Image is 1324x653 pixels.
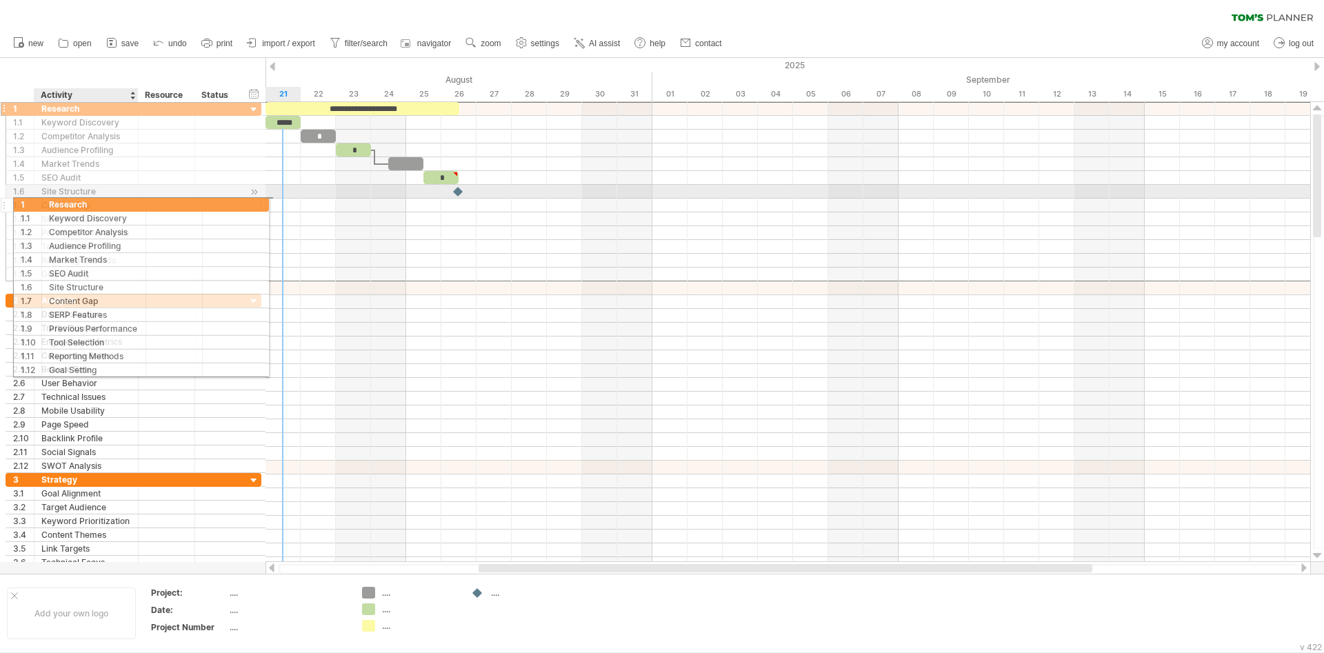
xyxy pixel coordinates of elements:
[13,514,34,528] div: 3.3
[13,212,34,225] div: 1.8
[399,34,455,52] a: navigator
[582,87,617,101] div: Saturday, 30 August 2025
[570,34,624,52] a: AI assist
[13,556,34,569] div: 3.6
[589,39,620,48] span: AI assist
[417,39,451,48] span: navigator
[899,87,934,101] div: Monday, 8 September 2025
[41,445,131,459] div: Social Signals
[41,308,131,321] div: Data Collection
[531,39,559,48] span: settings
[695,39,722,48] span: contact
[10,34,48,52] a: new
[1180,87,1215,101] div: Tuesday, 16 September 2025
[13,199,34,212] div: 1.7
[54,34,96,52] a: open
[145,88,187,102] div: Resource
[41,130,131,143] div: Competitor Analysis
[168,39,187,48] span: undo
[151,604,227,616] div: Date:
[326,34,392,52] a: filter/search
[13,459,34,472] div: 2.12
[793,87,828,101] div: Friday, 5 September 2025
[41,542,131,555] div: Link Targets
[13,363,34,376] div: 2.5
[201,88,232,102] div: Status
[41,102,131,115] div: Research
[1110,87,1145,101] div: Sunday, 14 September 2025
[13,487,34,500] div: 3.1
[345,39,388,48] span: filter/search
[230,604,345,616] div: ....
[243,34,319,52] a: import / export
[41,294,131,307] div: Analysis
[41,528,131,541] div: Content Themes
[512,87,547,101] div: Thursday, 28 August 2025
[652,87,688,101] div: Monday, 1 September 2025
[41,487,131,500] div: Goal Alignment
[13,349,34,362] div: 2.4
[13,390,34,403] div: 2.7
[41,321,131,334] div: Traffic Sources
[41,556,131,569] div: Technical Focus
[248,185,261,199] div: scroll to activity
[13,445,34,459] div: 2.11
[13,130,34,143] div: 1.2
[13,335,34,348] div: 2.3
[1250,87,1285,101] div: Thursday, 18 September 2025
[41,335,131,348] div: Engagement Metrics
[7,587,136,639] div: Add your own logo
[13,473,34,486] div: 3
[41,157,131,170] div: Market Trends
[13,321,34,334] div: 2.2
[121,39,139,48] span: save
[1300,642,1322,652] div: v 422
[41,349,131,362] div: Conversion Rates
[758,87,793,101] div: Thursday, 4 September 2025
[934,87,969,101] div: Tuesday, 9 September 2025
[41,240,131,253] div: Tool Selection
[388,157,423,170] div: ​
[723,87,758,101] div: Wednesday, 3 September 2025
[441,87,477,101] div: Tuesday, 26 August 2025
[336,87,371,101] div: Saturday, 23 August 2025
[41,143,131,157] div: Audience Profiling
[13,308,34,321] div: 2.1
[41,501,131,514] div: Target Audience
[1039,87,1074,101] div: Friday, 12 September 2025
[198,34,237,52] a: print
[863,87,899,101] div: Sunday, 7 September 2025
[41,212,131,225] div: SERP Features
[13,501,34,514] div: 3.2
[41,199,131,212] div: Content Gap
[13,376,34,390] div: 2.6
[1289,39,1314,48] span: log out
[230,587,345,599] div: ....
[13,226,34,239] div: 1.9
[1215,87,1250,101] div: Wednesday, 17 September 2025
[41,390,131,403] div: Technical Issues
[1004,87,1039,101] div: Thursday, 11 September 2025
[13,432,34,445] div: 2.10
[371,87,406,101] div: Sunday, 24 August 2025
[41,116,131,129] div: Keyword Discovery
[13,171,34,184] div: 1.5
[28,39,43,48] span: new
[13,528,34,541] div: 3.4
[301,87,336,101] div: Friday, 22 August 2025
[1074,87,1110,101] div: Saturday, 13 September 2025
[382,603,457,615] div: ....
[41,418,131,431] div: Page Speed
[73,39,92,48] span: open
[13,294,34,307] div: 2
[13,157,34,170] div: 1.4
[13,418,34,431] div: 2.9
[41,226,131,239] div: Previous Performance
[13,240,34,253] div: 1.10
[41,432,131,445] div: Backlink Profile
[676,34,726,52] a: contact
[512,34,563,52] a: settings
[382,587,457,599] div: ....
[41,268,131,281] div: Goal Setting
[150,34,191,52] a: undo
